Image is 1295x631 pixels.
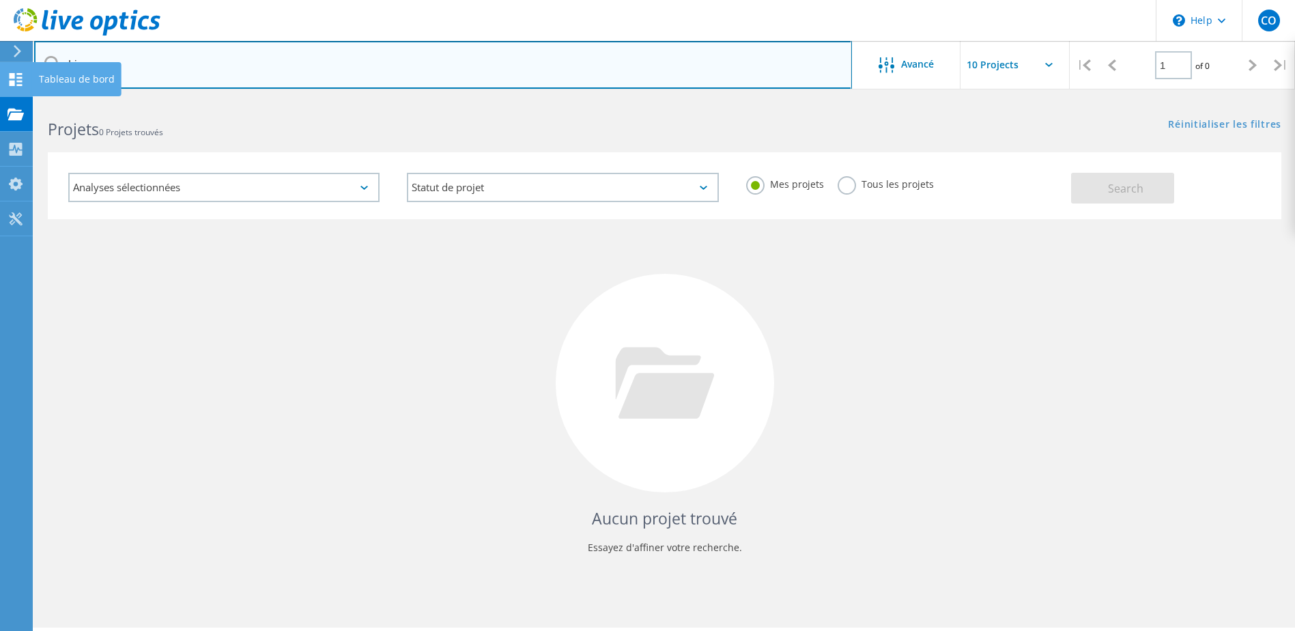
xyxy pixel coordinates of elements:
[838,176,934,189] label: Tous les projets
[61,507,1268,530] h4: Aucun projet trouvé
[1070,41,1098,89] div: |
[1261,15,1277,26] span: CO
[34,41,852,89] input: Rechercher des projets par nom, propriétaire, ID, société, etc.
[1267,41,1295,89] div: |
[68,173,380,202] div: Analyses sélectionnées
[901,59,934,69] span: Avancé
[1173,14,1185,27] svg: \n
[99,126,163,138] span: 0 Projets trouvés
[407,173,718,202] div: Statut de projet
[1195,60,1210,72] span: of 0
[14,29,160,38] a: Live Optics Dashboard
[746,176,824,189] label: Mes projets
[61,537,1268,559] p: Essayez d'affiner votre recherche.
[39,74,115,84] div: Tableau de bord
[1108,181,1143,196] span: Search
[1168,120,1281,131] a: Réinitialiser les filtres
[48,118,99,140] b: Projets
[1071,173,1174,204] button: Search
